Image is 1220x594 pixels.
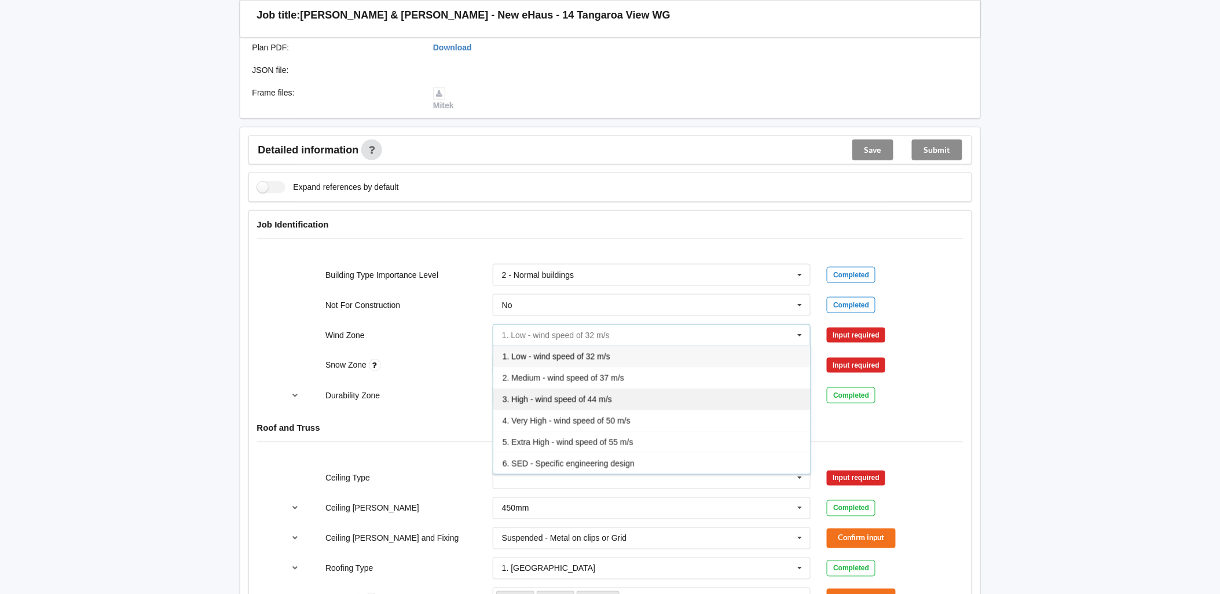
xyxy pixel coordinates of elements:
label: Roofing Type [325,564,373,573]
a: Mitek [433,88,454,110]
button: reference-toggle [284,385,306,406]
button: Confirm input [827,529,896,548]
label: Ceiling [PERSON_NAME] [325,504,419,513]
h4: Job Identification [257,219,963,230]
div: 1. [GEOGRAPHIC_DATA] [502,564,595,573]
span: 6. SED - Specific engineering design [503,459,635,468]
span: 4. Very High - wind speed of 50 m/s [503,416,631,426]
div: Plan PDF : [244,42,426,53]
span: Detailed information [258,145,359,155]
label: Wind Zone [325,331,365,340]
label: Ceiling [PERSON_NAME] and Fixing [325,534,459,543]
div: Suspended - Metal on clips or Grid [502,534,627,542]
label: Durability Zone [325,391,380,400]
span: 1. Low - wind speed of 32 m/s [503,352,610,361]
label: Building Type Importance Level [325,270,438,280]
div: Completed [827,500,875,516]
div: Input required [827,328,885,343]
a: Download [433,43,472,52]
span: 5. Extra High - wind speed of 55 m/s [503,438,633,447]
h3: Job title: [257,9,301,22]
button: reference-toggle [284,558,306,579]
h4: Roof and Truss [257,423,963,434]
div: JSON file : [244,64,426,76]
div: No [502,301,512,309]
label: Not For Construction [325,300,400,310]
h3: [PERSON_NAME] & [PERSON_NAME] - New eHaus - 14 Tangaroa View WG [301,9,671,22]
button: reference-toggle [284,498,306,519]
div: 450mm [502,504,529,512]
label: Expand references by default [257,181,399,193]
div: Frame files : [244,87,426,111]
div: Completed [827,560,875,577]
label: Ceiling Type [325,474,370,483]
div: Completed [827,297,875,313]
div: Input required [827,358,885,373]
div: Completed [827,387,875,404]
span: 3. High - wind speed of 44 m/s [503,395,612,404]
button: reference-toggle [284,528,306,549]
div: Input required [827,471,885,486]
span: 2. Medium - wind speed of 37 m/s [503,373,624,383]
div: Completed [827,267,875,283]
div: 2 - Normal buildings [502,271,574,279]
label: Snow Zone [325,360,369,369]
